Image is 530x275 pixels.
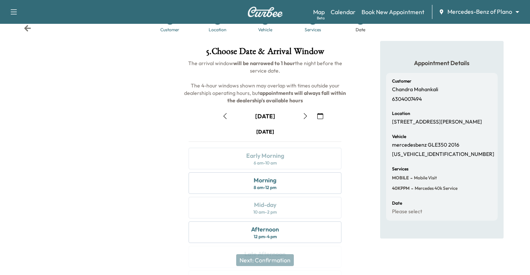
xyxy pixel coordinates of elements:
[392,185,409,191] span: 40KPPM
[251,225,279,234] div: Afternoon
[392,208,422,215] p: Please select
[392,151,494,158] p: [US_VEHICLE_IDENTIFICATION_NUMBER]
[160,28,179,32] div: Customer
[392,111,410,116] h6: Location
[362,7,424,16] a: Book New Appointment
[254,176,276,185] div: Morning
[313,7,325,16] a: MapBeta
[392,134,406,139] h6: Vehicle
[413,185,457,191] span: Mercedes 40k Service
[386,59,498,67] h5: Appointment Details
[254,185,276,191] div: 8 am - 12 pm
[392,86,438,93] p: Chandra Mahankali
[317,15,325,21] div: Beta
[254,234,277,240] div: 12 pm - 4 pm
[24,25,31,32] div: Back
[392,167,408,171] h6: Services
[255,112,275,120] div: [DATE]
[392,119,482,125] p: [STREET_ADDRESS][PERSON_NAME]
[258,28,272,32] div: Vehicle
[256,128,274,135] div: [DATE]
[392,175,409,181] span: MOBILE
[183,47,347,60] h1: 5 . Choose Date & Arrival Window
[392,201,402,205] h6: Date
[409,185,413,192] span: -
[447,7,512,16] span: Mercedes-Benz of Plano
[392,96,422,103] p: 6304007494
[209,28,227,32] div: Location
[184,60,347,104] span: The arrival window the night before the service date. The 4-hour windows shown may overlap with t...
[305,28,321,32] div: Services
[356,28,365,32] div: Date
[392,79,411,83] h6: Customer
[392,142,459,148] p: mercedesbenz GLE350 2016
[227,90,347,104] b: appointments will always fall within the dealership's available hours
[331,7,356,16] a: Calendar
[247,7,283,17] img: Curbee Logo
[409,174,412,182] span: -
[233,60,295,67] b: will be narrowed to 1 hour
[412,175,437,181] span: Mobile Visit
